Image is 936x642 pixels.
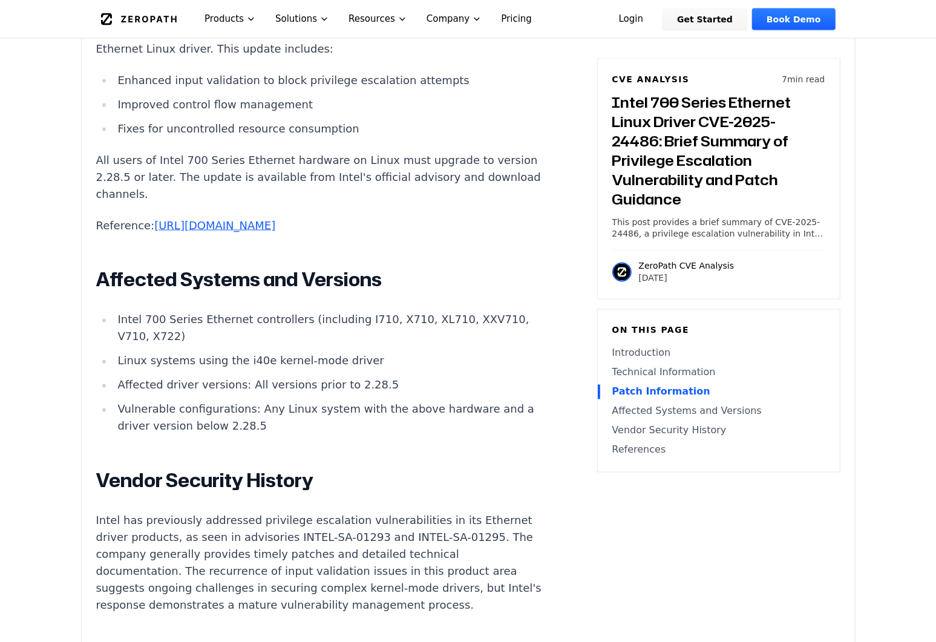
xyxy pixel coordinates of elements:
h3: Intel 700 Series Ethernet Linux Driver CVE-2025-24486: Brief Summary of Privilege Escalation Vuln... [612,93,825,209]
a: References [612,443,825,457]
p: [DATE] [639,272,735,284]
a: Vendor Security History [612,424,825,438]
a: Patch Information [612,385,825,399]
a: Introduction [612,346,825,361]
h6: CVE Analysis [612,73,690,85]
a: Affected Systems and Versions [612,404,825,419]
p: ZeroPath CVE Analysis [639,260,735,272]
p: Intel has previously addressed privilege escalation vulnerabilities in its Ethernet driver produc... [96,513,546,614]
p: 7 min read [782,73,825,85]
p: This post provides a brief summary of CVE-2025-24486, a privilege escalation vulnerability in Int... [612,216,825,240]
li: Intel 700 Series Ethernet controllers (including I710, X710, XL710, XXV710, V710, X722) [113,312,546,346]
a: Get Started [663,8,747,30]
li: Improved control flow management [113,96,546,113]
li: Affected driver versions: All versions prior to 2.28.5 [113,377,546,394]
p: To address CVE-2025-24486, Intel has released version 2.28.5 of the 700 Series Ethernet Linux dri... [96,24,546,57]
img: ZeroPath CVE Analysis [612,263,632,282]
h2: Affected Systems and Versions [96,268,546,292]
p: Reference: [96,217,546,234]
h2: Vendor Security History [96,469,546,493]
li: Enhanced input validation to block privilege escalation attempts [113,72,546,89]
p: All users of Intel 700 Series Ethernet hardware on Linux must upgrade to version 2.28.5 or later.... [96,152,546,203]
a: [URL][DOMAIN_NAME] [154,219,275,232]
h6: On this page [612,324,825,336]
a: Book Demo [752,8,835,30]
li: Fixes for uncontrolled resource consumption [113,120,546,137]
a: Login [604,8,658,30]
li: Linux systems using the i40e kernel-mode driver [113,353,546,370]
li: Vulnerable configurations: Any Linux system with the above hardware and a driver version below 2.... [113,401,546,435]
a: Technical Information [612,365,825,380]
